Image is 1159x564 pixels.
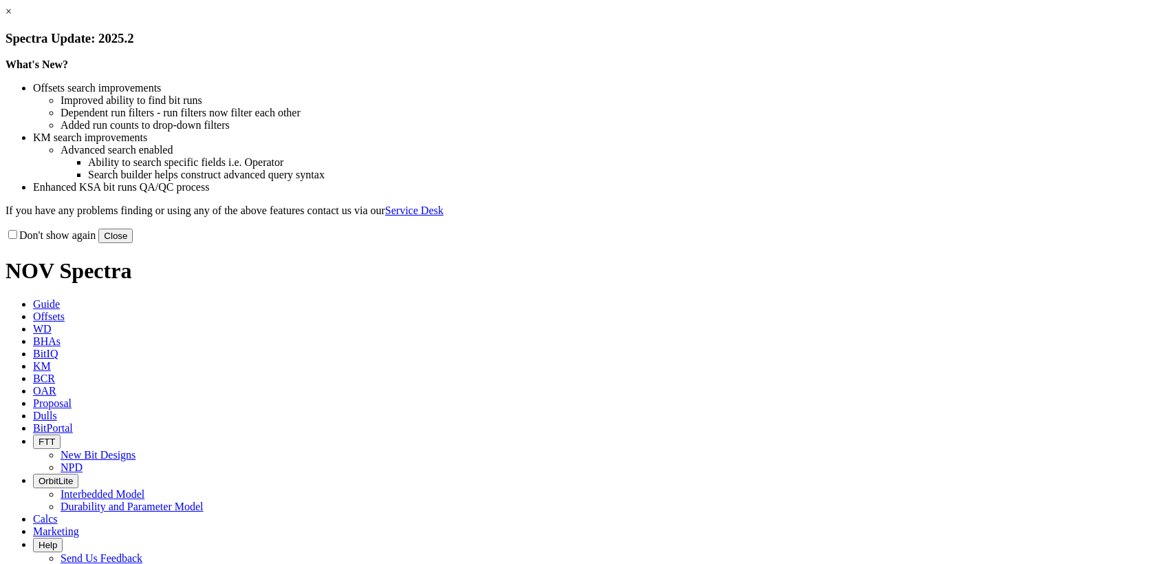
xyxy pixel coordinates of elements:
[61,501,204,512] a: Durability and Parameter Model
[8,230,17,239] input: Don't show again
[61,94,1153,107] li: Improved ability to find bit runs
[385,205,444,216] a: Service Desk
[61,488,144,500] a: Interbedded Model
[33,335,61,347] span: BHAs
[88,169,1153,181] li: Search builder helps construct advanced query syntax
[39,476,73,486] span: OrbitLite
[88,156,1153,169] li: Ability to search specific fields i.e. Operator
[61,461,83,473] a: NPD
[6,6,12,17] a: ×
[6,31,1153,46] h3: Spectra Update: 2025.2
[61,119,1153,132] li: Added run counts to drop-down filters
[6,59,68,70] strong: What's New?
[39,437,55,447] span: FTT
[6,229,96,241] label: Don't show again
[33,298,60,310] span: Guide
[33,422,73,434] span: BitPortal
[98,229,133,243] button: Close
[33,348,58,359] span: BitIQ
[61,552,142,564] a: Send Us Feedback
[6,258,1153,284] h1: NOV Spectra
[61,449,136,461] a: New Bit Designs
[33,410,57,421] span: Dulls
[33,311,65,322] span: Offsets
[33,323,52,335] span: WD
[61,144,1153,156] li: Advanced search enabled
[33,181,1153,194] li: Enhanced KSA bit runs QA/QC process
[33,525,79,537] span: Marketing
[33,513,58,525] span: Calcs
[39,540,57,550] span: Help
[33,373,55,384] span: BCR
[6,205,1153,217] p: If you have any problems finding or using any of the above features contact us via our
[33,132,1153,144] li: KM search improvements
[33,397,72,409] span: Proposal
[33,82,1153,94] li: Offsets search improvements
[33,360,51,372] span: KM
[33,385,56,397] span: OAR
[61,107,1153,119] li: Dependent run filters - run filters now filter each other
